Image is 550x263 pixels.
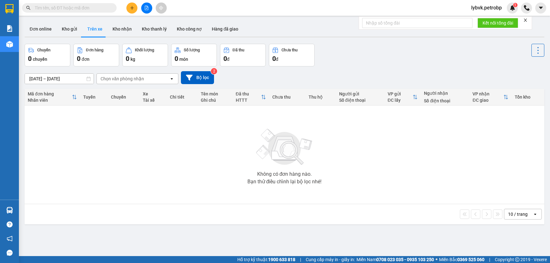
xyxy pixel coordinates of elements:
[37,48,50,52] div: Chuyến
[207,21,243,37] button: Hàng đã giao
[201,91,229,96] div: Tên món
[306,256,355,263] span: Cung cấp máy in - giấy in:
[25,44,70,66] button: Chuyến0chuyến
[25,89,80,106] th: Toggle SortBy
[236,98,261,103] div: HTTT
[122,44,168,66] button: Khối lượng0kg
[483,20,513,26] span: Kết nối tổng đài
[268,257,295,262] strong: 1900 633 818
[515,257,519,262] span: copyright
[439,256,484,263] span: Miền Bắc
[281,48,298,52] div: Chưa thu
[514,3,516,7] span: 1
[7,221,13,227] span: question-circle
[472,98,503,103] div: ĐC giao
[436,258,437,261] span: ⚪️
[7,250,13,256] span: message
[181,71,214,84] button: Bộ lọc
[339,98,381,103] div: Số điện thoại
[77,55,80,62] span: 0
[276,57,278,62] span: đ
[6,207,13,214] img: warehouse-icon
[135,48,154,52] div: Khối lượng
[35,4,109,11] input: Tìm tên, số ĐT hoặc mã đơn
[111,94,136,100] div: Chuyến
[130,6,134,10] span: plus
[236,91,261,96] div: Đã thu
[247,179,322,184] div: Bạn thử điều chỉnh lại bộ lọc nhé!
[424,91,466,96] div: Người nhận
[524,5,530,11] img: phone-icon
[489,256,490,263] span: |
[457,257,484,262] strong: 0369 525 060
[143,98,164,103] div: Tài xế
[523,18,528,22] span: close
[362,18,472,28] input: Nhập số tổng đài
[233,48,244,52] div: Đã thu
[141,3,152,14] button: file-add
[515,94,541,100] div: Tồn kho
[28,55,32,62] span: 0
[6,25,13,32] img: solution-icon
[533,212,538,217] svg: open
[107,21,137,37] button: Kho nhận
[7,236,13,242] span: notification
[538,5,544,11] span: caret-down
[472,91,503,96] div: VP nhận
[233,89,269,106] th: Toggle SortBy
[309,94,333,100] div: Thu hộ
[6,41,13,48] img: warehouse-icon
[169,76,174,81] svg: open
[28,91,72,96] div: Mã đơn hàng
[82,21,107,37] button: Trên xe
[272,55,276,62] span: 0
[26,6,31,10] span: search
[28,98,72,103] div: Nhân viên
[83,94,105,100] div: Tuyến
[144,6,149,10] span: file-add
[339,91,381,96] div: Người gửi
[126,3,137,14] button: plus
[300,256,301,263] span: |
[184,48,200,52] div: Số lượng
[101,76,144,82] div: Chọn văn phòng nhận
[513,3,518,7] sup: 1
[223,55,227,62] span: 0
[257,172,312,177] div: Không có đơn hàng nào.
[535,3,546,14] button: caret-down
[220,44,266,66] button: Đã thu0đ
[388,91,413,96] div: VP gửi
[201,98,229,103] div: Ghi chú
[388,98,413,103] div: ĐC lấy
[170,94,194,100] div: Chi tiết
[130,57,135,62] span: kg
[478,18,518,28] button: Kết nối tổng đài
[126,55,129,62] span: 0
[171,44,217,66] button: Số lượng0món
[172,21,207,37] button: Kho công nợ
[356,256,434,263] span: Miền Nam
[227,57,229,62] span: đ
[237,256,295,263] span: Hỗ trợ kỹ thuật:
[57,21,82,37] button: Kho gửi
[137,21,172,37] button: Kho thanh lý
[269,44,315,66] button: Chưa thu0đ
[86,48,103,52] div: Đơn hàng
[159,6,163,10] span: aim
[143,91,164,96] div: Xe
[385,89,421,106] th: Toggle SortBy
[33,57,47,62] span: chuyến
[466,4,507,12] span: lybvk.petrobp
[424,98,466,103] div: Số điện thoại
[469,89,512,106] th: Toggle SortBy
[510,5,515,11] img: icon-new-feature
[211,68,217,74] sup: 2
[272,94,303,100] div: Chưa thu
[376,257,434,262] strong: 0708 023 035 - 0935 103 250
[508,211,528,217] div: 10 / trang
[179,57,188,62] span: món
[25,74,94,84] input: Select a date range.
[175,55,178,62] span: 0
[5,4,14,14] img: logo-vxr
[82,57,90,62] span: đơn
